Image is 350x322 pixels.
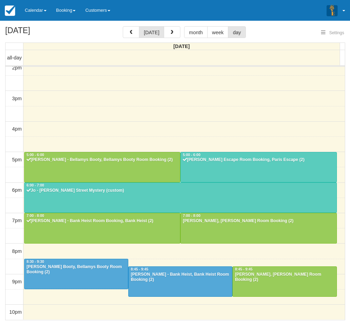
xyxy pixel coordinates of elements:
[12,96,22,101] span: 3pm
[12,157,22,162] span: 5pm
[9,309,22,315] span: 10pm
[12,187,22,193] span: 6pm
[327,5,338,16] img: A3
[235,267,252,271] span: 8:45 - 9:45
[232,266,337,297] a: 8:45 - 9:45[PERSON_NAME], [PERSON_NAME] Room Booking (2)
[24,259,128,289] a: 8:30 - 9:30[PERSON_NAME] Booty, Bellamys Booty Room Booking (2)
[27,214,44,218] span: 7:00 - 8:00
[12,65,22,70] span: 2pm
[24,152,180,182] a: 5:00 - 6:00[PERSON_NAME] - Bellamys Booty, Bellamys Booty Room Booking (2)
[27,153,44,157] span: 5:00 - 6:00
[24,182,337,213] a: 6:00 - 7:00Jo - [PERSON_NAME] Street Mystery (custom)
[173,44,190,49] span: [DATE]
[26,264,126,275] div: [PERSON_NAME] Booty, Bellamys Booty Room Booking (2)
[26,218,178,224] div: [PERSON_NAME] - Bank Heist Room Booking, Bank Heist (2)
[26,157,178,163] div: [PERSON_NAME] - Bellamys Booty, Bellamys Booty Room Booking (2)
[207,26,229,38] button: week
[183,153,200,157] span: 5:00 - 6:00
[182,218,334,224] div: [PERSON_NAME], [PERSON_NAME] Room Booking (2)
[24,213,180,243] a: 7:00 - 8:00[PERSON_NAME] - Bank Heist Room Booking, Bank Heist (2)
[131,267,148,271] span: 8:45 - 9:45
[234,272,334,283] div: [PERSON_NAME], [PERSON_NAME] Room Booking (2)
[27,260,44,264] span: 8:30 - 9:30
[130,272,230,283] div: [PERSON_NAME] - Bank Heist, Bank Heist Room Booking (2)
[5,26,92,39] h2: [DATE]
[26,188,335,193] div: Jo - [PERSON_NAME] Street Mystery (custom)
[12,126,22,132] span: 4pm
[329,30,344,35] span: Settings
[180,213,337,243] a: 7:00 - 8:00[PERSON_NAME], [PERSON_NAME] Room Booking (2)
[317,28,348,38] button: Settings
[12,248,22,254] span: 8pm
[12,279,22,284] span: 9pm
[128,266,232,297] a: 8:45 - 9:45[PERSON_NAME] - Bank Heist, Bank Heist Room Booking (2)
[27,183,44,187] span: 6:00 - 7:00
[228,26,246,38] button: day
[5,6,15,16] img: checkfront-main-nav-mini-logo.png
[7,55,22,60] span: all-day
[182,157,334,163] div: [PERSON_NAME] Escape Room Booking, Paris Escape (2)
[183,214,200,218] span: 7:00 - 8:00
[12,218,22,223] span: 7pm
[180,152,337,182] a: 5:00 - 6:00[PERSON_NAME] Escape Room Booking, Paris Escape (2)
[184,26,208,38] button: month
[139,26,164,38] button: [DATE]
